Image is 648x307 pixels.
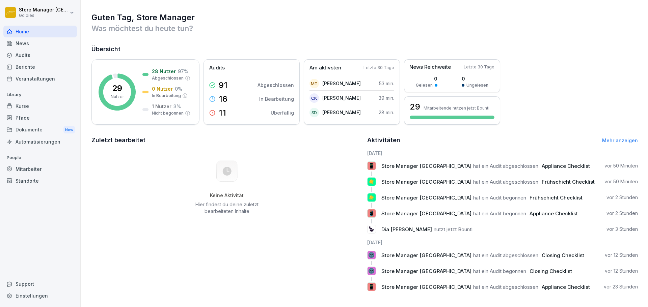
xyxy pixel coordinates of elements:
a: Audits [3,49,77,61]
p: 0 [462,75,488,82]
p: [PERSON_NAME] [322,94,361,101]
span: nutzt jetzt Bounti [434,226,473,233]
p: Was möchtest du heute tun? [91,23,638,34]
p: ☀️ [368,193,375,202]
span: Store Manager [GEOGRAPHIC_DATA] [381,179,471,185]
p: Store Manager [GEOGRAPHIC_DATA] [19,7,68,13]
p: Library [3,89,77,100]
p: 1 Nutzer [152,103,171,110]
p: 97 % [178,68,188,75]
div: Standorte [3,175,77,187]
p: People [3,152,77,163]
span: Frühschicht Checklist [542,179,595,185]
p: vor 50 Minuten [604,162,638,169]
span: Closing Checklist [530,268,572,274]
p: Am aktivsten [309,64,341,72]
p: 91 [219,81,227,89]
p: Goldies [19,13,68,18]
p: ☀️ [368,177,375,186]
span: Store Manager [GEOGRAPHIC_DATA] [381,268,471,274]
span: Store Manager [GEOGRAPHIC_DATA] [381,252,471,258]
span: hat ein Audit abgeschlossen [473,252,538,258]
a: News [3,37,77,49]
p: Hier findest du deine zuletzt bearbeiteten Inhalte [193,201,261,215]
p: Nicht begonnen [152,110,184,116]
p: [PERSON_NAME] [322,109,361,116]
p: Letzte 30 Tage [363,65,394,71]
span: Frühschicht Checklist [530,194,583,201]
p: 0 [416,75,437,82]
span: hat ein Audit abgeschlossen [473,284,538,290]
a: Berichte [3,61,77,73]
div: Dokumente [3,124,77,136]
h6: [DATE] [367,239,638,246]
p: In Bearbeitung [152,93,181,99]
p: 16 [219,95,227,103]
a: Mitarbeiter [3,163,77,175]
span: Appliance Checklist [530,210,578,217]
p: 28 min. [379,109,394,116]
h2: Übersicht [91,44,638,54]
p: Ungelesen [466,82,488,88]
h1: Guten Tag, Store Manager [91,12,638,23]
a: Veranstaltungen [3,73,77,85]
h2: Zuletzt bearbeitet [91,135,362,145]
p: vor 12 Stunden [605,268,638,274]
span: hat ein Audit begonnen [473,268,526,274]
span: hat ein Audit begonnen [473,210,526,217]
p: 0 % [175,85,182,92]
a: Mehr anzeigen [602,137,638,143]
p: 🌚 [368,266,375,276]
p: In Bearbeitung [259,95,294,102]
p: vor 2 Stunden [606,194,638,201]
div: New [63,126,75,134]
p: Audits [209,64,225,72]
p: 29 [112,84,122,92]
p: vor 3 Stunden [606,226,638,233]
p: Überfällig [271,109,294,116]
a: Einstellungen [3,290,77,302]
div: MT [309,79,319,88]
div: SD [309,108,319,117]
span: Dia [PERSON_NAME] [381,226,432,233]
h3: 29 [410,101,420,113]
p: 📱 [368,209,375,218]
p: Mitarbeitende nutzen jetzt Bounti [424,105,489,111]
p: vor 23 Stunden [604,283,638,290]
p: 53 min. [379,80,394,87]
p: Abgeschlossen [152,75,184,81]
p: 📱 [368,161,375,171]
h6: [DATE] [367,150,638,157]
p: [PERSON_NAME] [322,80,361,87]
p: News Reichweite [409,63,451,71]
a: Home [3,26,77,37]
span: hat ein Audit begonnen [473,194,526,201]
span: Closing Checklist [542,252,584,258]
h5: Keine Aktivität [193,192,261,198]
a: Kurse [3,100,77,112]
p: 11 [219,109,226,117]
p: Nutzer [111,94,124,100]
span: hat ein Audit abgeschlossen [473,163,538,169]
span: Store Manager [GEOGRAPHIC_DATA] [381,284,471,290]
p: vor 2 Stunden [606,210,638,217]
span: hat ein Audit abgeschlossen [473,179,538,185]
a: DokumenteNew [3,124,77,136]
p: 39 min. [379,94,394,101]
span: Store Manager [GEOGRAPHIC_DATA] [381,194,471,201]
h2: Aktivitäten [367,135,400,145]
p: 3 % [173,103,181,110]
a: Automatisierungen [3,136,77,148]
p: 28 Nutzer [152,68,176,75]
a: Pfade [3,112,77,124]
p: 0 Nutzer [152,85,173,92]
div: CK [309,93,319,103]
